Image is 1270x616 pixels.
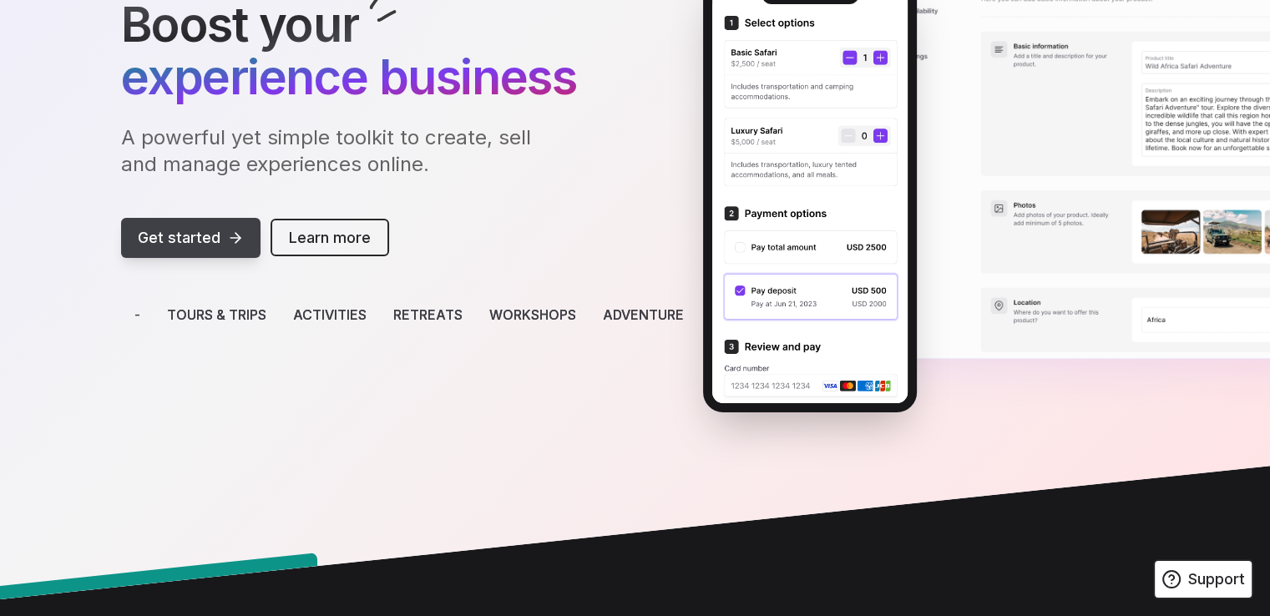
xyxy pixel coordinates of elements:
[271,219,389,256] a: Learn more
[712,4,908,403] img: checkout.76d6e05d.png
[138,226,220,250] span: Get started
[1188,568,1245,591] span: Support
[289,306,362,323] span: Activities
[163,306,262,323] span: Tours & Trips
[485,306,572,323] span: Workshops
[121,218,261,258] a: Get started
[121,51,684,104] span: experience business
[389,306,458,323] span: Retreats
[130,306,136,323] span: -
[1153,559,1253,599] a: Support
[121,124,549,178] p: A powerful yet simple toolkit to create, sell and manage experiences online.
[599,306,688,323] span: Adventures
